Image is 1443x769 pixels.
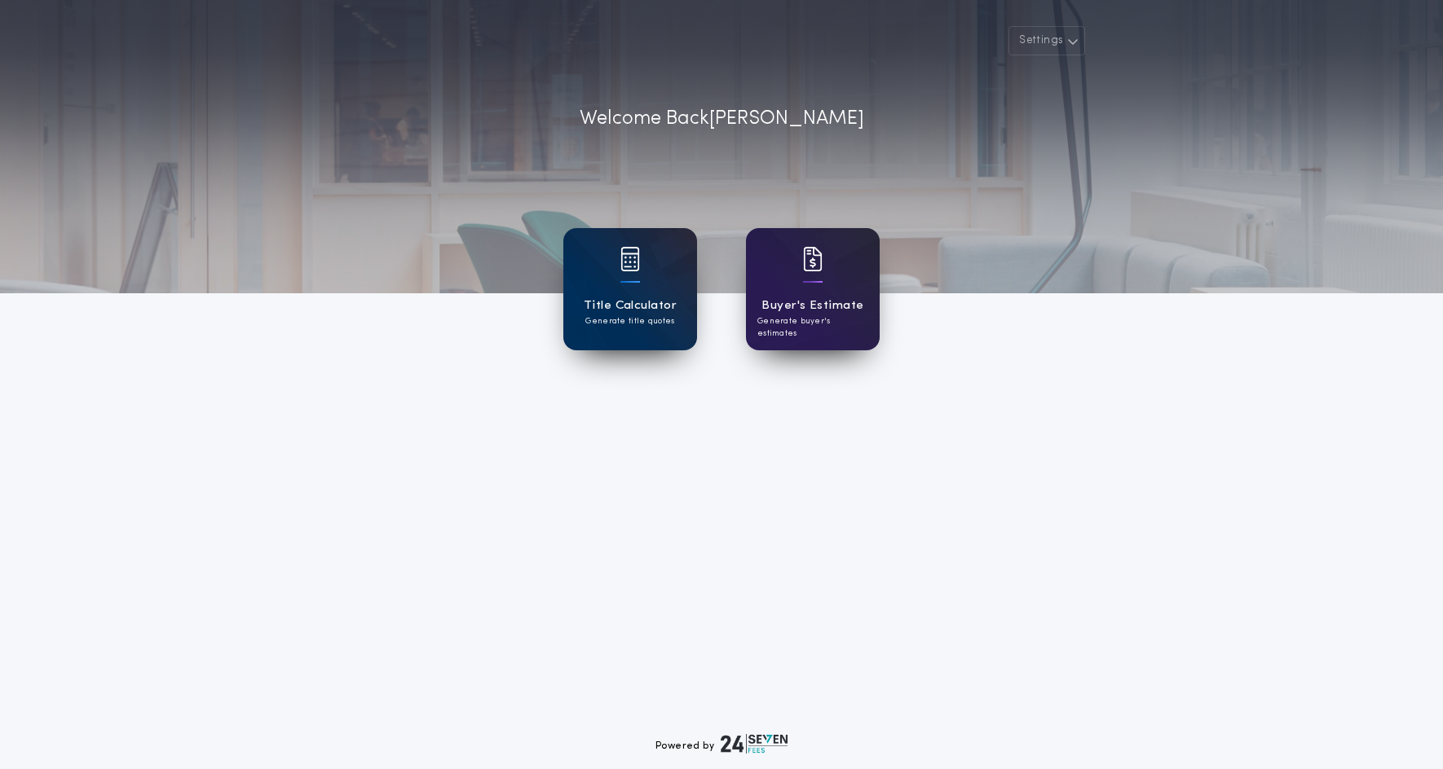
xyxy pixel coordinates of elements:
[620,247,640,271] img: card icon
[803,247,823,271] img: card icon
[1008,26,1085,55] button: Settings
[655,734,788,754] div: Powered by
[757,315,868,340] p: Generate buyer's estimates
[584,297,677,315] h1: Title Calculator
[761,297,863,315] h1: Buyer's Estimate
[580,104,864,134] p: Welcome Back [PERSON_NAME]
[563,228,697,350] a: card iconTitle CalculatorGenerate title quotes
[746,228,880,350] a: card iconBuyer's EstimateGenerate buyer's estimates
[721,734,788,754] img: logo
[585,315,674,327] p: Generate title quotes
